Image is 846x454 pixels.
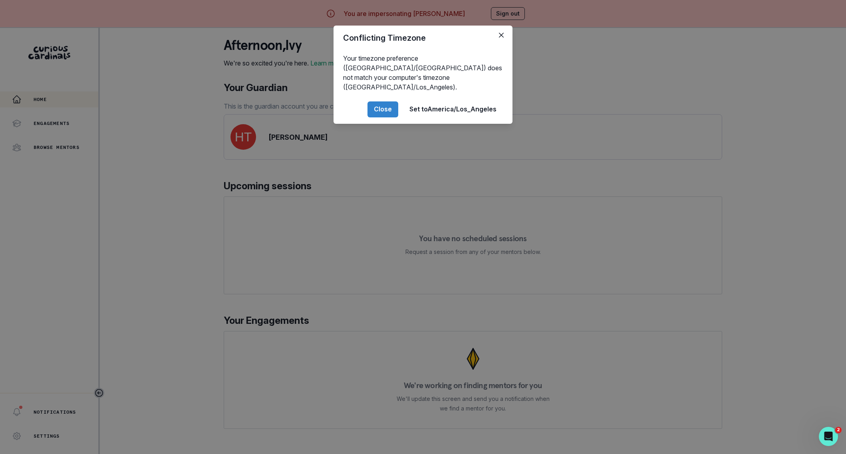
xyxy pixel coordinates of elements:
header: Conflicting Timezone [334,26,512,50]
span: 2 [835,427,842,433]
button: Close [495,29,508,42]
div: Your timezone preference ([GEOGRAPHIC_DATA]/[GEOGRAPHIC_DATA]) does not match your computer's tim... [334,50,512,95]
button: Close [367,101,398,117]
button: Set toAmerica/Los_Angeles [403,101,503,117]
iframe: Intercom live chat [819,427,838,446]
